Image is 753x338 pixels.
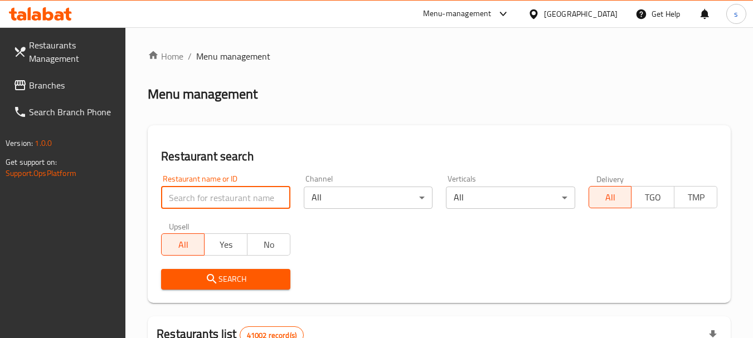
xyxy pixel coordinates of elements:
button: No [247,233,290,256]
div: [GEOGRAPHIC_DATA] [544,8,618,20]
span: Branches [29,79,117,92]
button: TGO [631,186,674,208]
button: Search [161,269,290,290]
button: Yes [204,233,247,256]
span: Version: [6,136,33,150]
span: No [252,237,286,253]
span: Search Branch Phone [29,105,117,119]
div: All [446,187,575,209]
button: All [589,186,632,208]
button: All [161,233,205,256]
span: Get support on: [6,155,57,169]
span: Search [170,272,281,286]
a: Support.OpsPlatform [6,166,76,180]
nav: breadcrumb [148,50,731,63]
div: Menu-management [423,7,492,21]
h2: Restaurant search [161,148,717,165]
label: Delivery [596,175,624,183]
span: 1.0.0 [35,136,52,150]
span: TGO [636,189,670,205]
a: Home [148,50,183,63]
h2: Menu management [148,85,258,103]
input: Search for restaurant name or ID.. [161,187,290,209]
a: Search Branch Phone [4,99,126,125]
a: Branches [4,72,126,99]
button: TMP [674,186,717,208]
span: TMP [679,189,713,205]
span: s [734,8,738,20]
label: Upsell [169,222,190,230]
span: Yes [209,237,243,253]
span: All [166,237,200,253]
li: / [188,50,192,63]
span: Menu management [196,50,270,63]
span: All [594,189,628,205]
div: All [304,187,433,209]
span: Restaurants Management [29,38,117,65]
a: Restaurants Management [4,32,126,72]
